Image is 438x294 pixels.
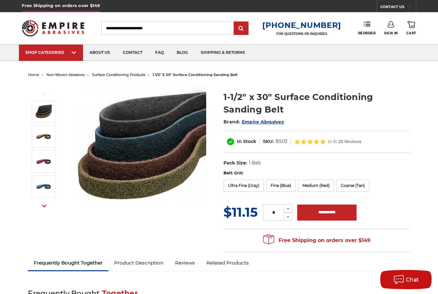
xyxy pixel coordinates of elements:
a: Product Description [108,256,169,270]
a: contact [116,45,149,61]
a: non-woven abrasives [46,72,85,77]
a: blog [170,45,194,61]
button: Next [37,199,52,213]
a: [PHONE_NUMBER] [262,21,341,30]
img: 1-1/2" x 30" Blue Surface Conditioning Belt [36,179,52,195]
span: Reorder [358,31,376,35]
a: Empire Abrasives [242,119,284,125]
a: Related Products [201,256,255,270]
a: Cart [406,21,416,35]
a: shipping & returns [194,45,251,61]
span: 1-1/2" x 30" surface conditioning sanding belt [153,72,238,77]
span: Brand: [223,119,240,125]
a: Reviews [169,256,201,270]
span: Sign In [384,31,398,35]
span: Chat [406,277,419,283]
a: CONTACT US [380,3,416,12]
img: Empire Abrasives [22,16,84,40]
img: 1.5"x30" Surface Conditioning Sanding Belts [78,84,206,212]
span: (4.9) [328,139,337,144]
button: Previous [37,87,52,100]
a: faq [149,45,170,61]
span: Free Shipping on orders over $149 [263,234,370,247]
a: Reorder [358,21,376,35]
dd: BS03 [275,138,287,145]
a: home [28,72,39,77]
img: 1-1/2" x 30" Red Surface Conditioning Belt [36,154,52,170]
dt: Pack Size: [223,160,247,166]
a: Frequently Bought Together [28,256,108,270]
h1: 1-1/2" x 30" Surface Conditioning Sanding Belt [223,91,410,116]
span: Cart [406,31,416,35]
a: about us [83,45,116,61]
div: SHOP CATEGORIES [25,50,77,55]
button: Chat [380,270,432,289]
img: 1-1/2" x 30" Tan Surface Conditioning Belt [36,129,52,145]
dt: SKU: [263,138,274,145]
p: FOR QUESTIONS OR INQUIRIES [262,32,341,36]
label: Belt Grit: [223,170,410,176]
span: $11.15 [223,204,258,220]
img: 1.5"x30" Surface Conditioning Sanding Belts [36,104,52,120]
span: In Stock [237,139,256,144]
dd: 1 Belt [249,160,261,166]
span: 20 Reviews [338,139,361,144]
a: surface conditioning products [92,72,145,77]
